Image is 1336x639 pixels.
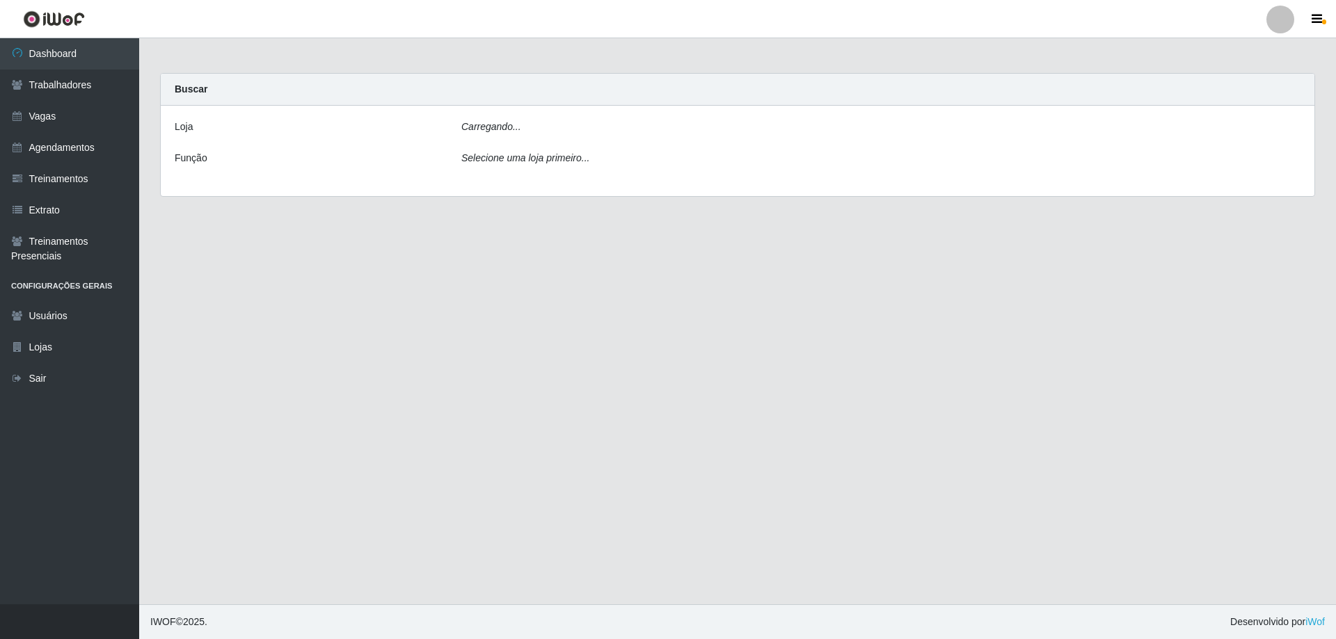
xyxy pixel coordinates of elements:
[1305,616,1325,627] a: iWof
[461,152,589,163] i: Selecione uma loja primeiro...
[175,83,207,95] strong: Buscar
[150,615,207,629] span: © 2025 .
[150,616,176,627] span: IWOF
[461,121,521,132] i: Carregando...
[1230,615,1325,629] span: Desenvolvido por
[175,151,207,165] label: Função
[175,120,193,134] label: Loja
[23,10,85,28] img: CoreUI Logo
